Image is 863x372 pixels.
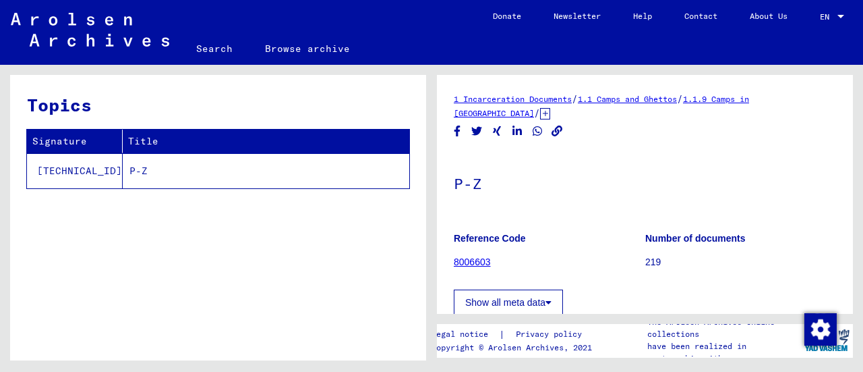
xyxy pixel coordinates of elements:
[550,123,564,140] button: Copy link
[27,92,409,118] h3: Topics
[647,340,801,365] p: have been realized in partnership with
[534,107,540,119] span: /
[454,94,572,104] a: 1 Incarceration Documents
[454,233,526,244] b: Reference Code
[11,13,169,47] img: Arolsen_neg.svg
[454,257,491,267] a: 8006603
[578,94,677,104] a: 1.1 Camps and Ghettos
[180,32,249,65] a: Search
[804,313,837,346] img: Change consent
[820,12,835,22] span: EN
[802,323,852,357] img: yv_logo.png
[27,153,123,188] td: [TECHNICAL_ID]
[450,123,465,140] button: Share on Facebook
[645,233,746,244] b: Number of documents
[677,92,683,105] span: /
[431,327,598,342] div: |
[431,327,499,342] a: Legal notice
[454,290,563,315] button: Show all meta data
[123,130,409,153] th: Title
[645,255,836,269] p: 219
[249,32,366,65] a: Browse archive
[490,123,504,140] button: Share on Xing
[470,123,484,140] button: Share on Twitter
[505,327,598,342] a: Privacy policy
[431,342,598,354] p: Copyright © Arolsen Archives, 2021
[647,316,801,340] p: The Arolsen Archives online collections
[510,123,525,140] button: Share on LinkedIn
[123,153,409,188] td: P-Z
[531,123,545,140] button: Share on WhatsApp
[27,130,123,153] th: Signature
[572,92,578,105] span: /
[454,153,836,212] h1: P-Z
